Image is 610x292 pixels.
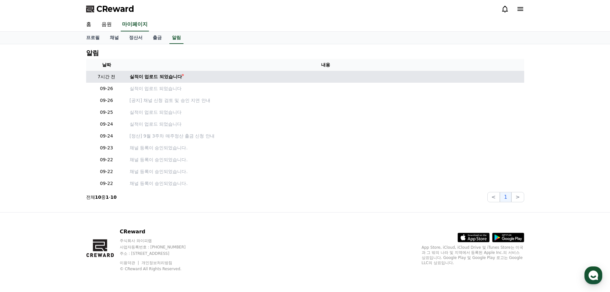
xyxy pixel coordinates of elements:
[422,245,524,265] p: App Store, iCloud, iCloud Drive 및 iTunes Store는 미국과 그 밖의 나라 및 지역에서 등록된 Apple Inc.의 서비스 상표입니다. Goo...
[120,238,198,243] p: 주식회사 와이피랩
[130,73,182,80] div: 실적이 업로드 되었습니다
[511,192,524,202] button: >
[59,213,66,218] span: 대화
[89,97,125,104] p: 09-26
[120,266,198,271] p: © CReward All Rights Reserved.
[487,192,500,202] button: <
[130,121,522,128] a: 실적이 업로드 되었습니다
[130,73,522,80] a: 실적이 업로드 되었습니다
[89,145,125,151] p: 09-23
[120,251,198,256] p: 주소 : [STREET_ADDRESS]
[42,203,83,219] a: 대화
[120,261,140,265] a: 이용약관
[96,4,134,14] span: CReward
[86,49,99,56] h4: 알림
[120,245,198,250] p: 사업자등록번호 : [PHONE_NUMBER]
[81,18,96,31] a: 홈
[110,195,117,200] strong: 10
[130,168,522,175] p: 채널 등록이 승인되었습니다.
[95,195,101,200] strong: 10
[142,261,172,265] a: 개인정보처리방침
[86,194,117,200] p: 전체 중 -
[89,168,125,175] p: 09-22
[89,180,125,187] p: 09-22
[89,156,125,163] p: 09-22
[20,213,24,218] span: 홈
[130,156,522,163] p: 채널 등록이 승인되었습니다.
[130,85,522,92] a: 실적이 업로드 되었습니다
[89,133,125,139] p: 09-24
[121,18,149,31] a: 마이페이지
[169,32,183,44] a: 알림
[89,109,125,116] p: 09-25
[148,32,167,44] a: 출금
[83,203,123,219] a: 설정
[130,180,522,187] p: 채널 등록이 승인되었습니다.
[86,59,127,71] th: 날짜
[105,32,124,44] a: 채널
[106,195,109,200] strong: 1
[120,228,198,236] p: CReward
[96,18,117,31] a: 음원
[500,192,511,202] button: 1
[130,133,522,139] a: [정산] 9월 3주차 매주정산 출금 신청 안내
[89,85,125,92] p: 09-26
[2,203,42,219] a: 홈
[127,59,524,71] th: 내용
[81,32,105,44] a: 프로필
[130,109,522,116] a: 실적이 업로드 되었습니다
[130,145,522,151] p: 채널 등록이 승인되었습니다.
[124,32,148,44] a: 정산서
[130,97,522,104] a: [공지] 채널 신청 검토 및 승인 지연 안내
[99,213,107,218] span: 설정
[86,4,134,14] a: CReward
[89,121,125,128] p: 09-24
[89,73,125,80] p: 7시간 전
